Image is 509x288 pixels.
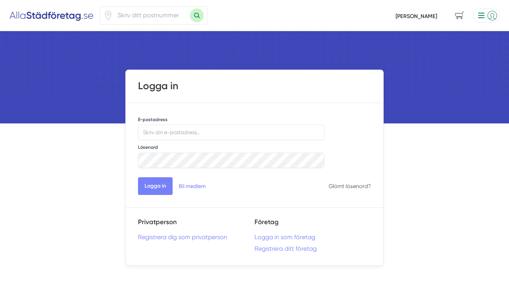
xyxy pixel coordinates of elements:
h5: Företag [254,217,371,233]
h1: Logga in [138,79,371,93]
input: Skriv din e-postadress... [138,125,324,140]
a: Logga in som företag [254,233,371,241]
span: Klicka för att använda din position. [103,11,113,20]
label: E-postadress [138,117,168,123]
button: Logga in [138,177,173,195]
input: Skriv ditt postnummer [113,7,190,24]
a: Registrera ditt företag [254,245,371,252]
a: Registrera dig som privatperson [138,233,254,241]
span: navigation-cart [449,9,470,22]
a: [PERSON_NAME] [396,13,437,20]
a: Bli medlem [179,182,206,190]
img: Alla Städföretag [9,9,94,22]
svg: Pin / Karta [103,11,113,20]
button: Sök med postnummer [190,8,204,22]
label: Lösenord [138,144,158,150]
a: Glömt lösenord? [329,183,371,189]
h5: Privatperson [138,217,254,233]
